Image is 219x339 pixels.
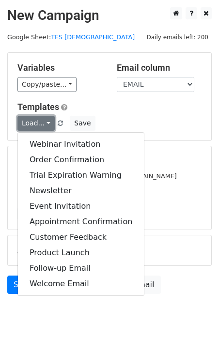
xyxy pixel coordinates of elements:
h2: New Campaign [7,7,212,24]
span: Daily emails left: 200 [143,32,212,43]
a: Appointment Confirmation [18,214,144,230]
a: Welcome Email [18,276,144,292]
a: Newsletter [18,183,144,199]
a: Webinar Invitation [18,137,144,152]
a: Copy/paste... [17,77,77,92]
a: TES [DEMOGRAPHIC_DATA] [51,33,135,41]
a: Templates [17,102,59,112]
a: Trial Expiration Warning [18,168,144,183]
a: Event Invitation [18,199,144,214]
h5: Email column [117,62,202,73]
a: Customer Feedback [18,230,144,245]
a: Send [7,276,39,294]
iframe: Chat Widget [171,293,219,339]
h5: Variables [17,62,102,73]
a: Follow-up Email [18,261,144,276]
small: Google Sheet: [7,33,135,41]
a: Product Launch [18,245,144,261]
a: Load... [17,116,55,131]
button: Save [70,116,95,131]
small: [EMAIL_ADDRESS][PERSON_NAME][DOMAIN_NAME] [17,172,177,180]
a: Daily emails left: 200 [143,33,212,41]
a: Order Confirmation [18,152,144,168]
